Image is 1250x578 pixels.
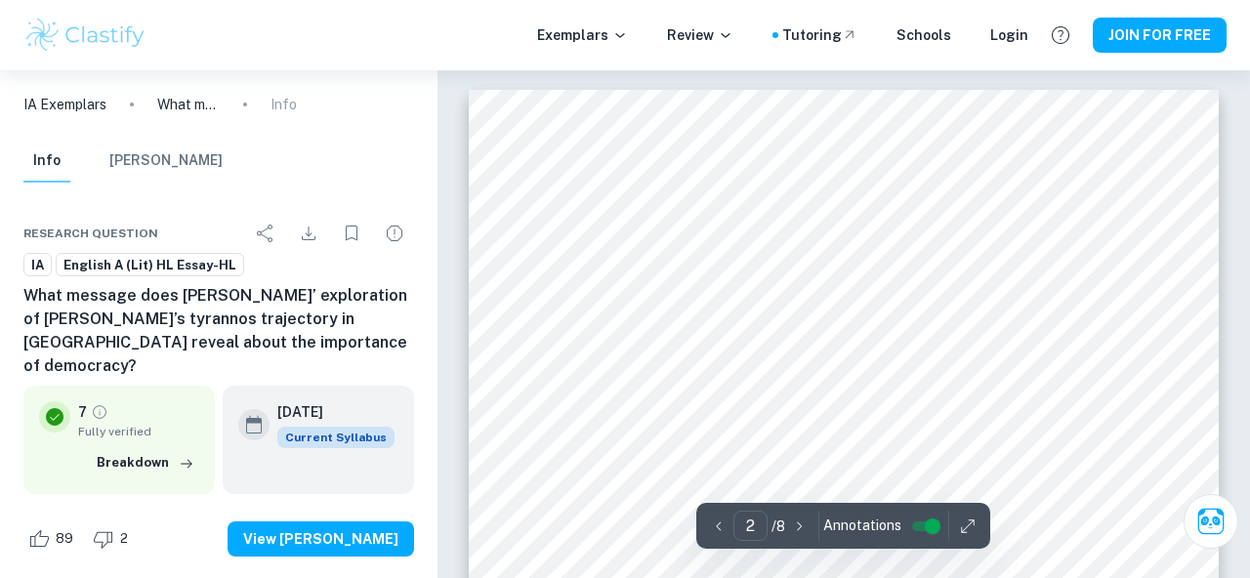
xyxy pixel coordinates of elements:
a: English A (Lit) HL Essay-HL [56,253,244,277]
span: IA [24,256,51,275]
h6: [DATE] [277,401,379,423]
a: IA Exemplars [23,94,106,115]
button: Breakdown [92,448,199,477]
p: Review [667,24,733,46]
a: IA [23,253,52,277]
button: Ask Clai [1184,494,1238,549]
div: Report issue [375,214,414,253]
button: View [PERSON_NAME] [228,521,414,557]
span: Research question [23,225,158,242]
div: Bookmark [332,214,371,253]
button: [PERSON_NAME] [109,140,223,183]
p: 7 [78,401,87,423]
button: Help and Feedback [1044,19,1077,52]
div: Like [23,523,84,555]
a: Tutoring [782,24,857,46]
span: Fully verified [78,423,199,440]
p: What message does [PERSON_NAME]’ exploration of [PERSON_NAME]’s tyrannos trajectory in [GEOGRAPHI... [157,94,220,115]
div: This exemplar is based on the current syllabus. Feel free to refer to it for inspiration/ideas wh... [277,427,395,448]
span: English A (Lit) HL Essay-HL [57,256,243,275]
div: Dislike [88,523,139,555]
div: Download [289,214,328,253]
h6: What message does [PERSON_NAME]’ exploration of [PERSON_NAME]’s tyrannos trajectory in [GEOGRAPHI... [23,284,414,378]
button: Info [23,140,70,183]
p: / 8 [771,516,785,537]
a: Schools [896,24,951,46]
span: Current Syllabus [277,427,395,448]
a: Grade fully verified [91,403,108,421]
p: Info [271,94,297,115]
a: Login [990,24,1028,46]
p: Exemplars [537,24,628,46]
img: Clastify logo [23,16,147,55]
span: Annotations [823,516,901,536]
button: JOIN FOR FREE [1093,18,1227,53]
span: 89 [45,529,84,549]
span: 2 [109,529,139,549]
div: Share [246,214,285,253]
